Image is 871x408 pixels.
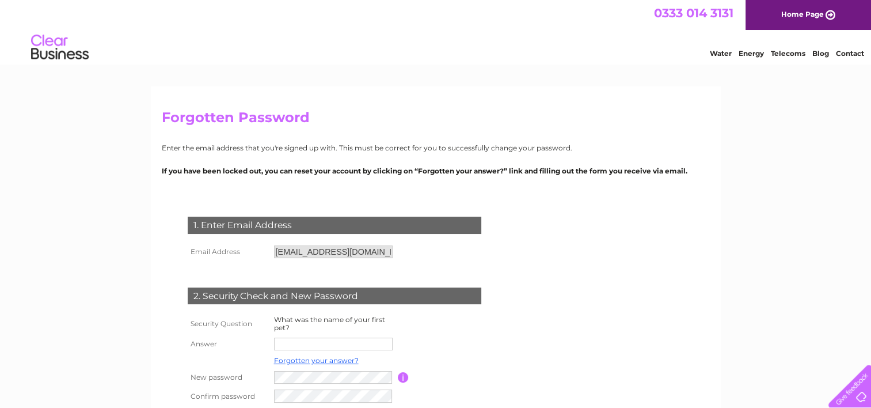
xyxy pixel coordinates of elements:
[274,315,385,332] label: What was the name of your first pet?
[31,30,89,65] img: logo.png
[162,165,710,176] p: If you have been locked out, you can reset your account by clicking on “Forgotten your answer?” l...
[274,356,359,365] a: Forgotten your answer?
[654,6,733,20] a: 0333 014 3131
[162,109,710,131] h2: Forgotten Password
[185,387,271,405] th: Confirm password
[185,313,271,335] th: Security Question
[836,49,864,58] a: Contact
[812,49,829,58] a: Blog
[185,368,271,387] th: New password
[710,49,732,58] a: Water
[164,6,708,56] div: Clear Business is a trading name of Verastar Limited (registered in [GEOGRAPHIC_DATA] No. 3667643...
[162,142,710,153] p: Enter the email address that you're signed up with. This must be correct for you to successfully ...
[185,243,271,261] th: Email Address
[188,288,481,305] div: 2. Security Check and New Password
[185,335,271,353] th: Answer
[739,49,764,58] a: Energy
[398,372,409,383] input: Information
[188,217,481,234] div: 1. Enter Email Address
[771,49,805,58] a: Telecoms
